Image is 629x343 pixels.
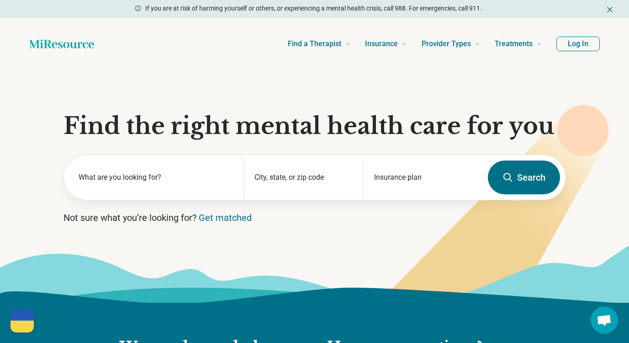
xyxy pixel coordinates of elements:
a: Treatments [495,26,542,62]
p: Not sure what you’re looking for? [63,211,566,224]
span: Find a Therapist [288,38,341,50]
button: Log In [556,37,600,51]
button: Dismiss [605,4,614,15]
span: Treatments [495,38,533,50]
a: Home page [29,35,94,53]
a: Get matched [199,212,252,223]
div: Open chat [591,306,618,334]
a: Provider Types [422,26,480,62]
h1: Find the right mental health care for you [63,113,566,140]
a: Insurance [365,26,407,62]
button: Search [488,161,560,194]
span: Provider Types [422,38,471,50]
span: Insurance [365,38,398,50]
p: If you are at risk of harming yourself or others, or experiencing a mental health crisis, call 98... [145,4,482,13]
a: Find a Therapist [288,26,350,62]
label: What are you looking for? [79,172,233,183]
